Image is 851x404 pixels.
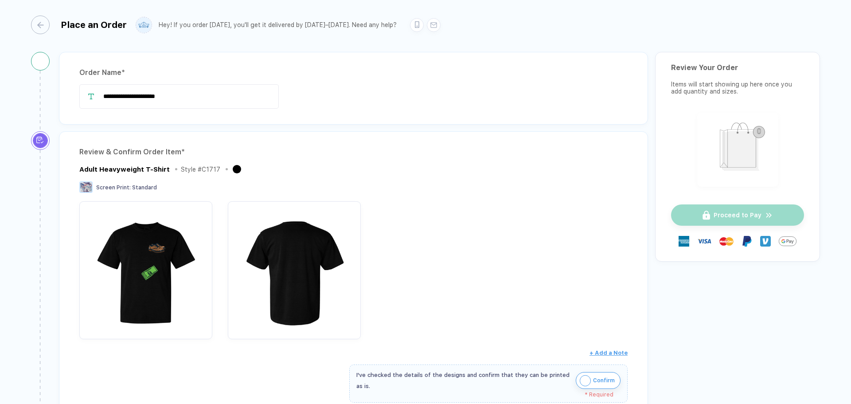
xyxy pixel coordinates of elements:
img: Paypal [742,236,752,247]
img: shopping_bag.png [701,117,774,181]
img: GPay [779,232,796,250]
img: icon [580,375,591,386]
div: Style # C1717 [181,166,220,173]
span: + Add a Note [589,349,628,356]
img: master-card [719,234,734,248]
span: Standard [132,184,157,191]
div: Place an Order [61,20,127,30]
div: * Required [356,392,613,398]
img: visa [697,234,711,248]
div: Items will start showing up here once you add quantity and sizes. [671,81,804,95]
img: 13e26024-5a07-4533-a6d3-b9d039382023_nt_front_1755671416164.jpg [84,206,208,330]
button: + Add a Note [589,346,628,360]
img: 13e26024-5a07-4533-a6d3-b9d039382023_nt_back_1755671416165.jpg [232,206,356,330]
img: Venmo [760,236,771,247]
span: Confirm [593,373,615,388]
div: I've checked the details of the designs and confirm that they can be printed as is. [356,369,571,392]
button: iconConfirm [576,372,621,389]
div: Order Name [79,66,628,80]
img: Screen Print [79,181,93,193]
div: Review Your Order [671,63,804,72]
img: user profile [136,17,152,33]
span: Screen Print : [96,184,131,191]
div: Review & Confirm Order Item [79,145,628,159]
img: express [679,236,689,247]
div: Hey! If you order [DATE], you'll get it delivered by [DATE]–[DATE]. Need any help? [159,21,397,29]
div: Adult Heavyweight T-Shirt [79,165,170,173]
